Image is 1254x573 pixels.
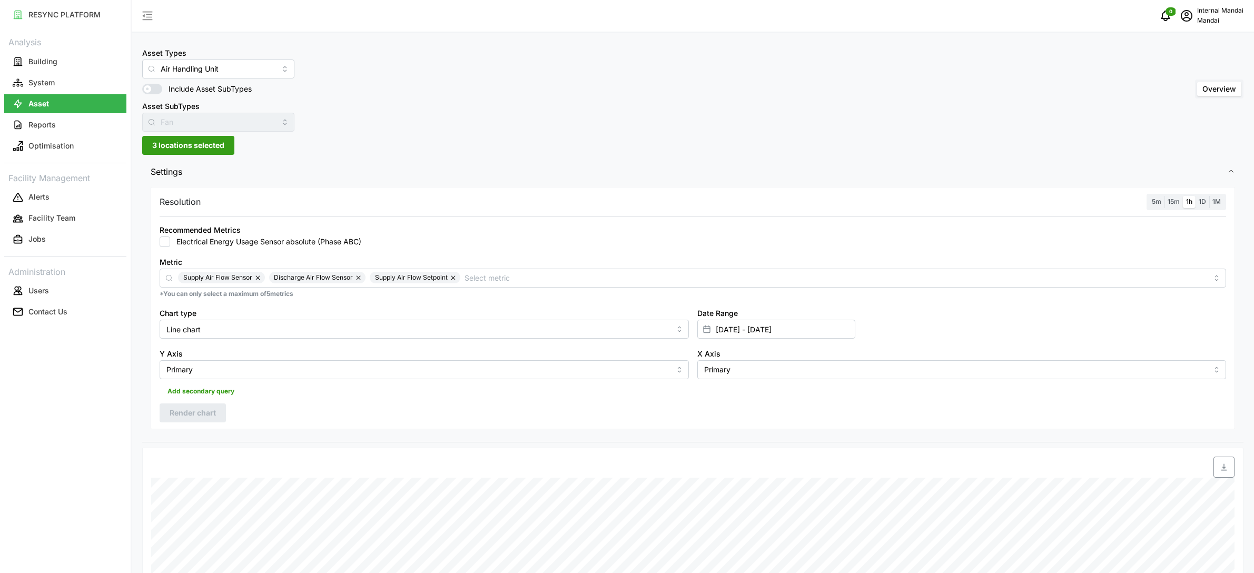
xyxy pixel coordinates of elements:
input: Select metric [465,272,1208,283]
button: Users [4,281,126,300]
label: Date Range [697,308,738,319]
button: Asset [4,94,126,113]
a: Alerts [4,187,126,208]
button: RESYNC PLATFORM [4,5,126,24]
input: Select date range [697,320,855,339]
label: Chart type [160,308,196,319]
button: Jobs [4,230,126,249]
a: Optimisation [4,135,126,156]
a: Jobs [4,229,126,250]
button: 3 locations selected [142,136,234,155]
p: Asset [28,98,49,109]
a: Building [4,51,126,72]
button: Building [4,52,126,71]
span: Render chart [170,404,216,422]
a: Contact Us [4,301,126,322]
label: Metric [160,256,182,268]
button: Reports [4,115,126,134]
div: Recommended Metrics [160,224,241,236]
span: Add secondary query [167,384,234,399]
p: *You can only select a maximum of 5 metrics [160,290,1226,299]
button: Contact Us [4,302,126,321]
p: Building [28,56,57,67]
button: Facility Team [4,209,126,228]
p: Jobs [28,234,46,244]
p: Facility Team [28,213,75,223]
span: 1M [1212,197,1221,205]
p: Mandai [1197,16,1243,26]
input: Select chart type [160,320,689,339]
p: Alerts [28,192,50,202]
span: Overview [1202,84,1236,93]
a: Users [4,280,126,301]
span: Supply Air Flow Setpoint [375,272,448,283]
input: Select X axis [697,360,1227,379]
a: RESYNC PLATFORM [4,4,126,25]
button: schedule [1176,5,1197,26]
label: Asset SubTypes [142,101,200,112]
a: Asset [4,93,126,114]
p: Internal Mandai [1197,6,1243,16]
p: System [28,77,55,88]
button: notifications [1155,5,1176,26]
button: Settings [142,159,1243,185]
button: Alerts [4,188,126,207]
p: RESYNC PLATFORM [28,9,101,20]
a: System [4,72,126,93]
span: Supply Air Flow Sensor [183,272,252,283]
button: Add secondary query [160,383,242,399]
span: 3 locations selected [152,136,224,154]
a: Facility Team [4,208,126,229]
span: 15m [1168,197,1180,205]
p: Analysis [4,34,126,49]
span: 1D [1199,197,1206,205]
div: Settings [142,184,1243,442]
p: Administration [4,263,126,279]
label: Electrical Energy Usage Sensor absolute (Phase ABC) [170,236,361,247]
span: Settings [151,159,1227,185]
p: Contact Us [28,307,67,317]
span: 1h [1186,197,1192,205]
button: Render chart [160,403,226,422]
span: Discharge Air Flow Sensor [274,272,353,283]
p: Users [28,285,49,296]
button: System [4,73,126,92]
label: Asset Types [142,47,186,59]
span: 0 [1169,8,1172,15]
p: Reports [28,120,56,130]
p: Resolution [160,195,201,209]
button: Optimisation [4,136,126,155]
p: Facility Management [4,170,126,185]
label: X Axis [697,348,720,360]
a: Reports [4,114,126,135]
input: Select Y axis [160,360,689,379]
label: Y Axis [160,348,183,360]
span: Include Asset SubTypes [162,84,252,94]
span: 5m [1152,197,1161,205]
p: Optimisation [28,141,74,151]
